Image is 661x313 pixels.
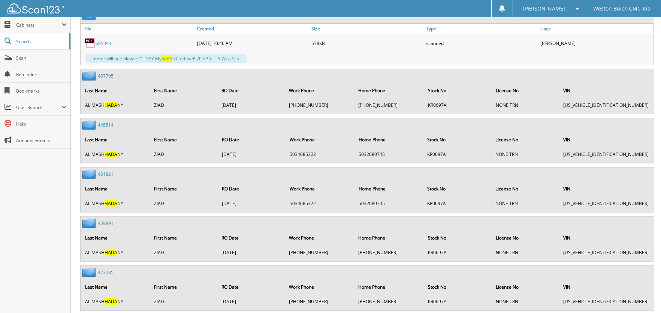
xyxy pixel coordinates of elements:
th: First Name [150,83,217,98]
th: RO Date [218,230,284,246]
th: License No [492,181,559,196]
th: First Name [150,181,217,196]
td: AL MASH NY [81,197,150,210]
td: KR0697A [423,197,491,210]
td: AL MASH NY [81,148,150,160]
td: [DATE] [218,246,284,259]
th: Last Name [81,279,150,295]
td: 5032080745 [355,148,423,160]
th: VIN [559,83,652,98]
span: Announcements [16,137,67,144]
td: NONE TRN [492,295,559,308]
td: 5034685322 [286,148,354,160]
td: NONE TRN [492,197,559,210]
th: Work Phone [285,230,354,246]
td: KR0697A [424,99,491,111]
span: Reminders [16,71,67,78]
td: ZIAD [150,99,217,111]
td: [US_VEHICLE_IDENTIFICATION_NUMBER] [559,295,652,308]
td: KR0697A [424,246,491,259]
a: File [81,24,195,34]
span: Search [16,38,66,45]
th: License No [492,132,559,147]
td: AL MASH NY [81,99,150,111]
th: Last Name [81,132,150,147]
td: NONE TRN [492,246,559,259]
th: Home Phone [354,83,423,98]
span: HADA [105,200,117,207]
td: [US_VEHICLE_IDENTIFICATION_NUMBER] [559,99,652,111]
th: Work Phone [286,132,354,147]
th: Stock No [424,230,491,246]
img: folder2.png [82,268,98,277]
img: folder2.png [82,120,98,130]
th: Stock No [424,279,491,295]
td: [DATE] [218,99,284,111]
th: Home Phone [355,132,423,147]
a: 459991 [98,220,114,226]
td: [US_VEHICLE_IDENTIFICATION_NUMBER] [559,197,652,210]
div: ...moter will nee blow: t~‘“—SSY My NC od had! 20 oP ‘al _ 5 Wt a \° a ... [86,54,247,63]
th: Home Phone [354,279,423,295]
td: [US_VEHICLE_IDENTIFICATION_NUMBER] [559,246,652,259]
td: [PHONE_NUMBER] [285,246,354,259]
th: VIN [559,181,652,196]
span: Scan [16,55,67,61]
a: Type [424,24,539,34]
th: VIN [559,132,652,147]
td: ZIAD [150,197,217,210]
th: First Name [150,279,217,295]
img: folder2.png [82,71,98,81]
div: 578KB [310,36,424,51]
td: AL MASH NY [81,246,150,259]
span: Weston Buick-GMC-Kia [593,6,651,11]
a: User [538,24,653,34]
td: 5034685322 [286,197,354,210]
a: 431821 [98,171,114,177]
span: HADA [105,102,117,108]
th: Home Phone [355,181,423,196]
td: [DATE] [218,148,285,160]
th: Work Phone [285,83,354,98]
a: 473235 [98,269,114,276]
td: [PHONE_NUMBER] [285,295,354,308]
a: 695044 [96,40,111,46]
th: Home Phone [354,230,423,246]
th: Last Name [81,181,150,196]
td: [DATE] [218,295,284,308]
span: HADA [105,151,117,157]
td: [PHONE_NUMBER] [354,246,423,259]
span: [PERSON_NAME] [523,6,565,11]
span: Help [16,121,67,127]
td: NONE TRN [492,148,559,160]
th: Stock No [424,83,491,98]
th: First Name [150,230,217,246]
th: License No [492,230,559,246]
th: Last Name [81,230,150,246]
td: ZIAD [150,295,217,308]
th: VIN [559,279,652,295]
td: [DATE] [218,197,285,210]
td: ZIAD [150,246,217,259]
th: RO Date [218,181,285,196]
div: [DATE] 10:46 AM [195,36,310,51]
td: NONE TRN [492,99,559,111]
div: scanned [424,36,539,51]
td: ZIAD [150,148,217,160]
a: Size [310,24,424,34]
td: 5032080745 [355,197,423,210]
th: Work Phone [285,279,354,295]
th: RO Date [218,83,284,98]
th: Stock No [423,181,491,196]
span: Cabinets [16,22,61,28]
td: AL MASH NY [81,295,150,308]
th: License No [492,279,559,295]
td: KR0697A [423,148,491,160]
th: VIN [559,230,652,246]
th: License No [492,83,559,98]
a: Created [195,24,310,34]
div: [PERSON_NAME] [538,36,653,51]
a: 487705 [98,73,114,79]
img: PDF.png [84,37,96,49]
td: [PHONE_NUMBER] [285,99,354,111]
